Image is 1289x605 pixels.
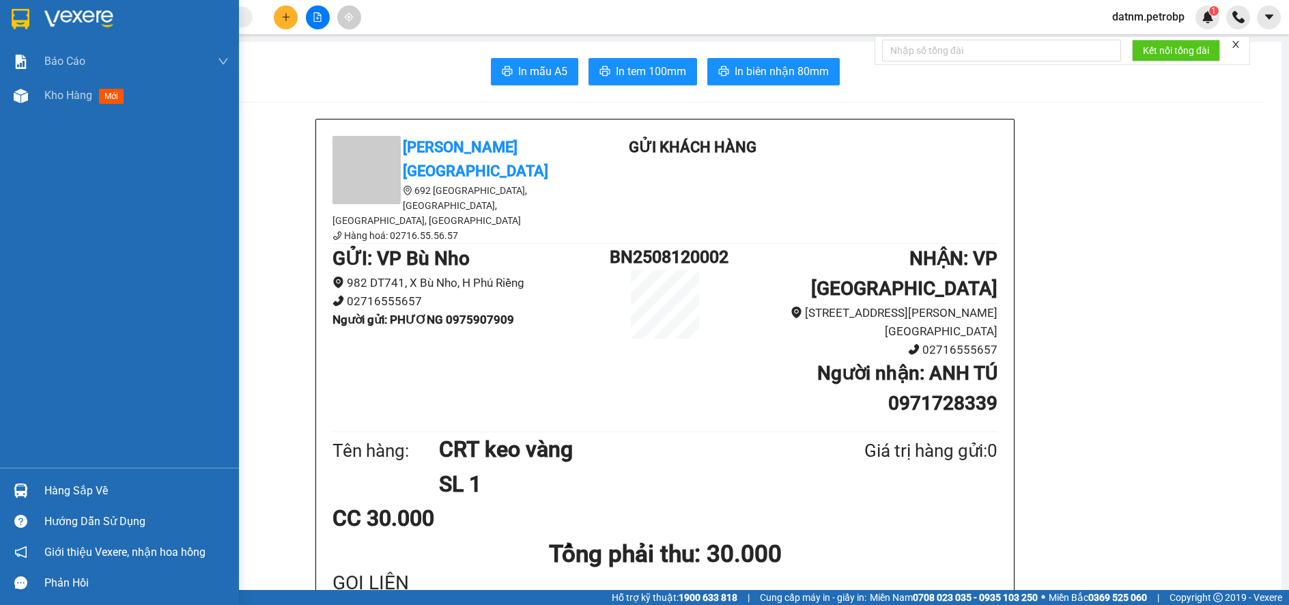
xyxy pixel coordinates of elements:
[332,247,470,270] b: GỬI : VP Bù Nho
[518,63,567,80] span: In mẫu A5
[1157,590,1159,605] span: |
[44,573,229,593] div: Phản hồi
[44,89,92,102] span: Kho hàng
[1263,11,1275,23] span: caret-down
[281,12,291,22] span: plus
[337,5,361,29] button: aim
[610,244,720,270] h1: BN2508120002
[332,277,344,288] span: environment
[12,12,97,44] div: VP Bù Nho
[1143,43,1209,58] span: Kết nối tổng đài
[313,12,322,22] span: file-add
[599,66,610,79] span: printer
[332,183,578,228] li: 692 [GEOGRAPHIC_DATA], [GEOGRAPHIC_DATA], [GEOGRAPHIC_DATA], [GEOGRAPHIC_DATA]
[332,437,439,465] div: Tên hàng:
[439,432,798,466] h1: CRT keo vàng
[612,590,737,605] span: Hỗ trợ kỹ thuật:
[107,13,139,27] span: Nhận:
[14,576,27,589] span: message
[1211,6,1216,16] span: 1
[332,501,552,535] div: CC 30.000
[679,592,737,603] strong: 1900 633 818
[12,9,29,29] img: logo-vxr
[616,63,686,80] span: In tem 100mm
[748,590,750,605] span: |
[913,592,1038,603] strong: 0708 023 035 - 0935 103 250
[908,343,920,355] span: phone
[1257,5,1281,29] button: caret-down
[332,535,997,573] h1: Tổng phải thu: 30.000
[104,92,124,106] span: CC :
[735,63,829,80] span: In biên nhận 80mm
[344,12,354,22] span: aim
[760,590,866,605] span: Cung cấp máy in - giấy in:
[14,483,28,498] img: warehouse-icon
[332,295,344,307] span: phone
[14,515,27,528] span: question-circle
[1101,8,1195,25] span: datnm.petrobp
[1231,40,1241,49] span: close
[1202,11,1214,23] img: icon-new-feature
[707,58,840,85] button: printerIn biên nhận 80mm
[332,228,578,243] li: Hàng hoá: 02716.55.56.57
[720,341,997,359] li: 02716555657
[332,313,514,326] b: Người gửi : PHƯƠNG 0975907909
[718,66,729,79] span: printer
[332,231,342,240] span: phone
[332,292,610,311] li: 02716555657
[14,55,28,69] img: solution-icon
[1213,593,1223,602] span: copyright
[44,511,229,532] div: Hướng dẫn sử dụng
[1049,590,1147,605] span: Miền Bắc
[332,573,997,594] div: GOI LIÊN
[104,88,246,107] div: 30.000
[44,544,206,561] span: Giới thiệu Vexere, nhận hoa hồng
[817,362,997,414] b: Người nhận : ANH TÚ 0971728339
[99,89,124,104] span: mới
[491,58,578,85] button: printerIn mẫu A5
[107,44,245,61] div: ANH TÚ
[403,186,412,195] span: environment
[44,481,229,501] div: Hàng sắp về
[306,5,330,29] button: file-add
[1132,40,1220,61] button: Kết nối tổng đài
[502,66,513,79] span: printer
[791,307,802,318] span: environment
[439,467,798,501] h1: SL 1
[1232,11,1245,23] img: phone-icon
[14,546,27,559] span: notification
[403,139,548,180] b: [PERSON_NAME][GEOGRAPHIC_DATA]
[274,5,298,29] button: plus
[218,56,229,67] span: down
[1088,592,1147,603] strong: 0369 525 060
[1041,595,1045,600] span: ⚪️
[12,13,33,27] span: Gửi:
[44,53,85,70] span: Báo cáo
[107,12,245,44] div: VP [GEOGRAPHIC_DATA]
[870,590,1038,605] span: Miền Nam
[1209,6,1219,16] sup: 1
[882,40,1121,61] input: Nhập số tổng đài
[12,44,97,61] div: PHƯƠNG
[720,304,997,340] li: [STREET_ADDRESS][PERSON_NAME] [GEOGRAPHIC_DATA]
[629,139,756,156] b: Gửi khách hàng
[14,89,28,103] img: warehouse-icon
[798,437,997,465] div: Giá trị hàng gửi: 0
[589,58,697,85] button: printerIn tem 100mm
[332,274,610,292] li: 982 DT741, X Bù Nho, H Phú Riềng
